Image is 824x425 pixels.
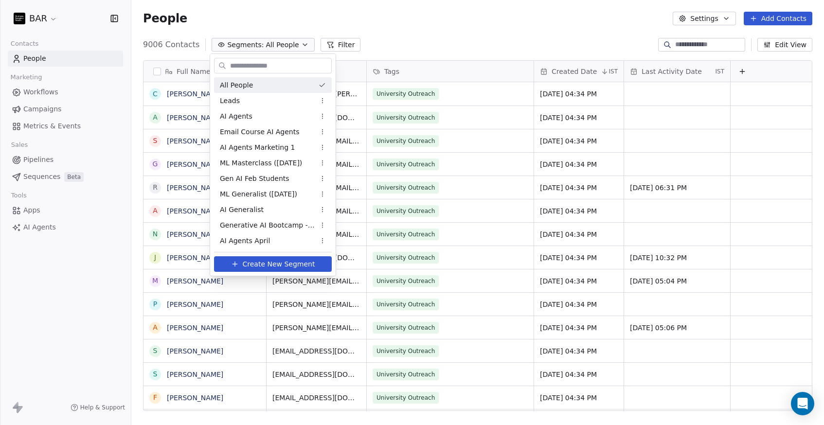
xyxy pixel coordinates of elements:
span: AI Agents [220,111,252,122]
div: Suggestions [214,77,332,357]
span: Generative AI Bootcamp - [DATE] [220,220,315,230]
span: AI Generalist [220,205,264,215]
span: All People [220,80,253,90]
span: AI Agents April [220,236,270,246]
span: ML Generalist ([DATE]) [220,189,297,199]
span: AI Agents Marketing 1 [220,142,295,153]
span: Email Course AI Agents [220,127,300,137]
span: Create New Segment [243,259,315,269]
span: Leads [220,96,240,106]
button: Create New Segment [214,256,332,272]
span: Gen AI Feb Students [220,174,289,184]
span: ML Masterclass ([DATE]) [220,158,302,168]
